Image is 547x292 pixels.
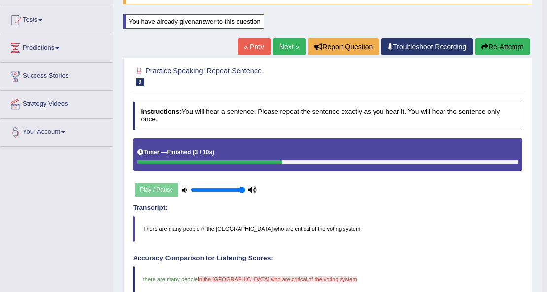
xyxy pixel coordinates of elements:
[133,102,523,130] h4: You will hear a sentence. Please repeat the sentence exactly as you hear it. You will hear the se...
[273,38,306,55] a: Next »
[123,14,264,29] div: You have already given answer to this question
[308,38,379,55] button: Report Question
[475,38,530,55] button: Re-Attempt
[0,63,113,87] a: Success Stories
[0,34,113,59] a: Predictions
[136,78,145,86] span: 9
[238,38,270,55] a: « Prev
[198,276,357,282] span: in the [GEOGRAPHIC_DATA] who are critical of the voting system
[0,6,113,31] a: Tests
[133,204,523,212] h4: Transcript:
[195,149,212,156] b: 3 / 10s
[141,108,181,115] b: Instructions:
[193,149,195,156] b: (
[137,149,214,156] h5: Timer —
[0,119,113,143] a: Your Account
[381,38,473,55] a: Troubleshoot Recording
[167,149,191,156] b: Finished
[133,65,375,86] h2: Practice Speaking: Repeat Sentence
[212,149,214,156] b: )
[143,276,198,282] span: there are many people
[133,216,523,242] blockquote: There are many people in the [GEOGRAPHIC_DATA] who are critical of the voting system.
[0,91,113,115] a: Strategy Videos
[133,255,523,262] h4: Accuracy Comparison for Listening Scores:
